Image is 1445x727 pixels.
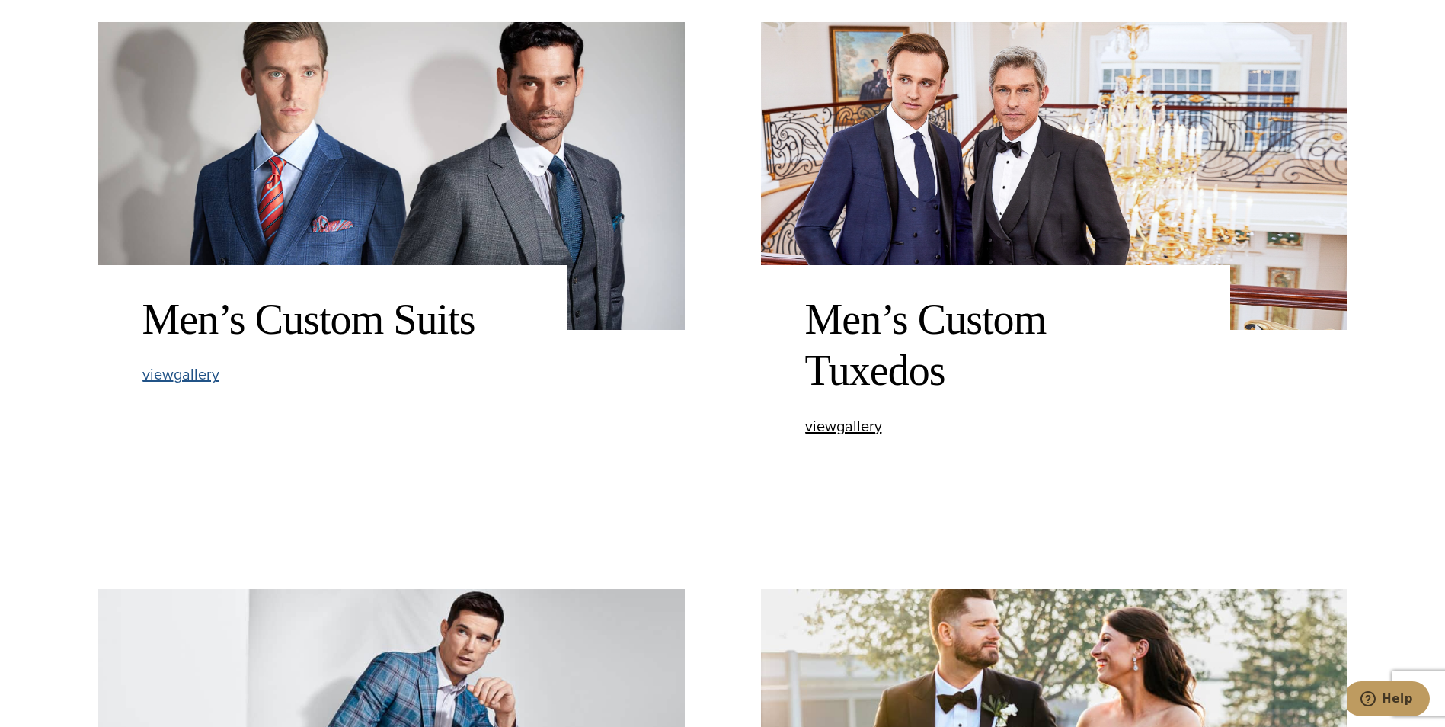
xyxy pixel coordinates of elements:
span: view gallery [142,363,219,386]
h2: Men’s Custom Tuxedos [805,294,1186,396]
h2: Men’s Custom Suits [142,294,523,345]
img: Two clients in wedding suits. One wearing a double breasted blue paid suit with orange tie. One w... [98,22,685,330]
span: view gallery [805,415,882,437]
a: viewgallery [805,418,882,434]
iframe: Opens a widget where you can chat to one of our agents [1347,681,1430,719]
a: viewgallery [142,367,219,383]
img: 2 models wearing bespoke wedding tuxedos. One wearing black single breasted peak lapel and one we... [761,22,1347,330]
